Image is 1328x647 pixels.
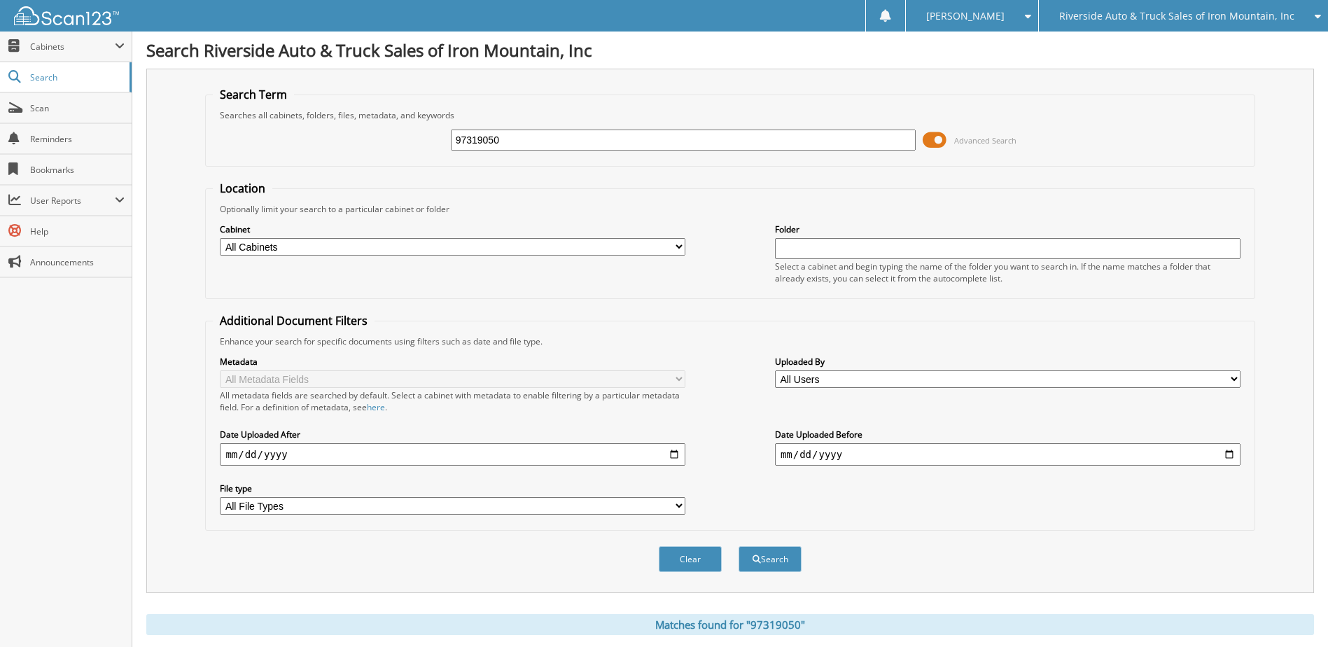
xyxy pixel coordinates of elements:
span: Reminders [30,133,125,145]
button: Clear [659,546,722,572]
span: User Reports [30,195,115,207]
legend: Search Term [213,87,294,102]
button: Search [739,546,802,572]
span: Help [30,225,125,237]
input: end [775,443,1240,466]
label: Date Uploaded After [220,429,685,440]
label: Metadata [220,356,685,368]
span: Announcements [30,256,125,268]
label: Folder [775,223,1240,235]
img: scan123-logo-white.svg [14,6,119,25]
span: Scan [30,102,125,114]
span: [PERSON_NAME] [926,12,1005,20]
label: File type [220,482,685,494]
div: Optionally limit your search to a particular cabinet or folder [213,203,1247,215]
div: Searches all cabinets, folders, files, metadata, and keywords [213,109,1247,121]
legend: Additional Document Filters [213,313,375,328]
div: Matches found for "97319050" [146,614,1314,635]
h1: Search Riverside Auto & Truck Sales of Iron Mountain, Inc [146,39,1314,62]
span: Search [30,71,123,83]
div: Enhance your search for specific documents using filters such as date and file type. [213,335,1247,347]
span: Bookmarks [30,164,125,176]
label: Uploaded By [775,356,1240,368]
legend: Location [213,181,272,196]
span: Advanced Search [954,135,1016,146]
div: Select a cabinet and begin typing the name of the folder you want to search in. If the name match... [775,260,1240,284]
label: Cabinet [220,223,685,235]
label: Date Uploaded Before [775,429,1240,440]
a: here [367,401,385,413]
span: Riverside Auto & Truck Sales of Iron Mountain, Inc [1059,12,1294,20]
input: start [220,443,685,466]
div: All metadata fields are searched by default. Select a cabinet with metadata to enable filtering b... [220,389,685,413]
span: Cabinets [30,41,115,53]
